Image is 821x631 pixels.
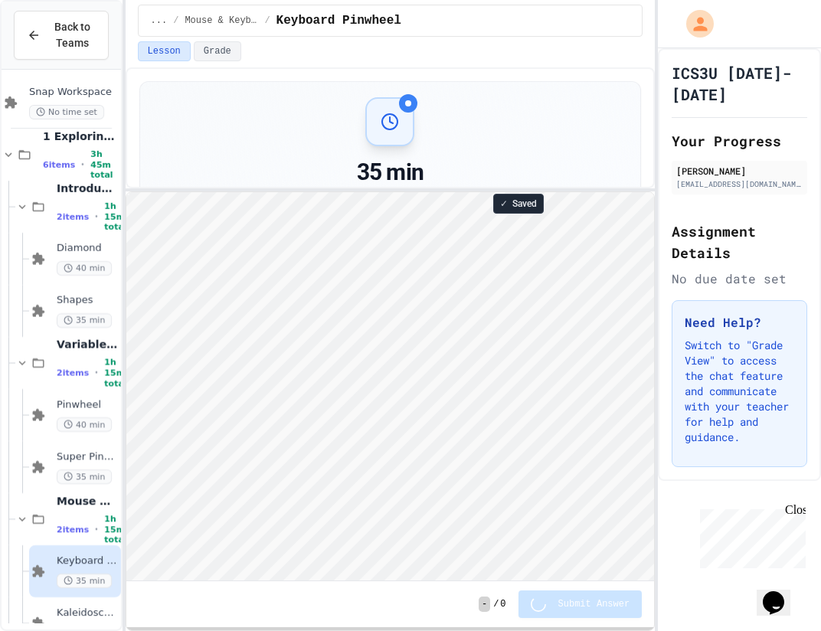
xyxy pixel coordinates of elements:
[104,358,126,388] span: 1h 15m total
[276,11,401,30] span: Keyboard Pinwheel
[57,606,118,620] span: Kaleidoscope
[676,178,803,190] div: [EMAIL_ADDRESS][DOMAIN_NAME]
[57,313,112,328] span: 35 min
[104,201,126,232] span: 1h 15m total
[6,6,106,97] div: Chat with us now!Close
[757,570,806,616] iframe: chat widget
[57,212,89,222] span: 2 items
[151,15,168,27] span: ...
[512,198,537,210] span: Saved
[138,41,191,61] button: Lesson
[173,15,178,27] span: /
[57,494,118,508] span: Mouse & Keyboard
[479,597,490,612] span: -
[57,398,118,411] span: Pinwheel
[685,338,794,445] p: Switch to "Grade View" to access the chat feature and communicate with your teacher for help and ...
[43,160,75,170] span: 6 items
[685,313,794,332] h3: Need Help?
[81,159,84,171] span: •
[185,15,258,27] span: Mouse & Keyboard
[57,261,112,276] span: 40 min
[672,130,807,152] h2: Your Progress
[90,149,117,180] span: 3h 45m total
[57,242,118,255] span: Diamond
[57,450,118,463] span: Super Pinwheel
[694,503,806,568] iframe: chat widget
[43,129,118,143] span: 1 Exploring Data
[558,598,630,610] span: Submit Answer
[672,221,807,263] h2: Assignment Details
[500,598,505,610] span: 0
[50,19,96,51] span: Back to Teams
[95,523,98,535] span: •
[57,181,118,195] span: Introduction to Snap
[332,159,448,186] div: 35 min
[57,417,112,432] span: 40 min
[57,469,112,484] span: 35 min
[57,338,118,351] span: Variables and Blocks
[104,514,126,544] span: 1h 15m total
[672,270,807,288] div: No due date set
[493,598,499,610] span: /
[57,554,118,567] span: Keyboard Pinwheel
[57,525,89,535] span: 2 items
[264,15,270,27] span: /
[29,105,104,119] span: No time set
[194,41,241,61] button: Grade
[57,294,118,307] span: Shapes
[29,86,118,99] span: Snap Workspace
[57,368,89,378] span: 2 items
[672,62,807,105] h1: ICS3U [DATE]-[DATE]
[126,192,655,580] iframe: Snap! Programming Environment
[676,164,803,178] div: [PERSON_NAME]
[670,6,718,41] div: My Account
[95,211,98,223] span: •
[95,367,98,379] span: •
[500,198,508,210] span: ✓
[57,574,112,588] span: 35 min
